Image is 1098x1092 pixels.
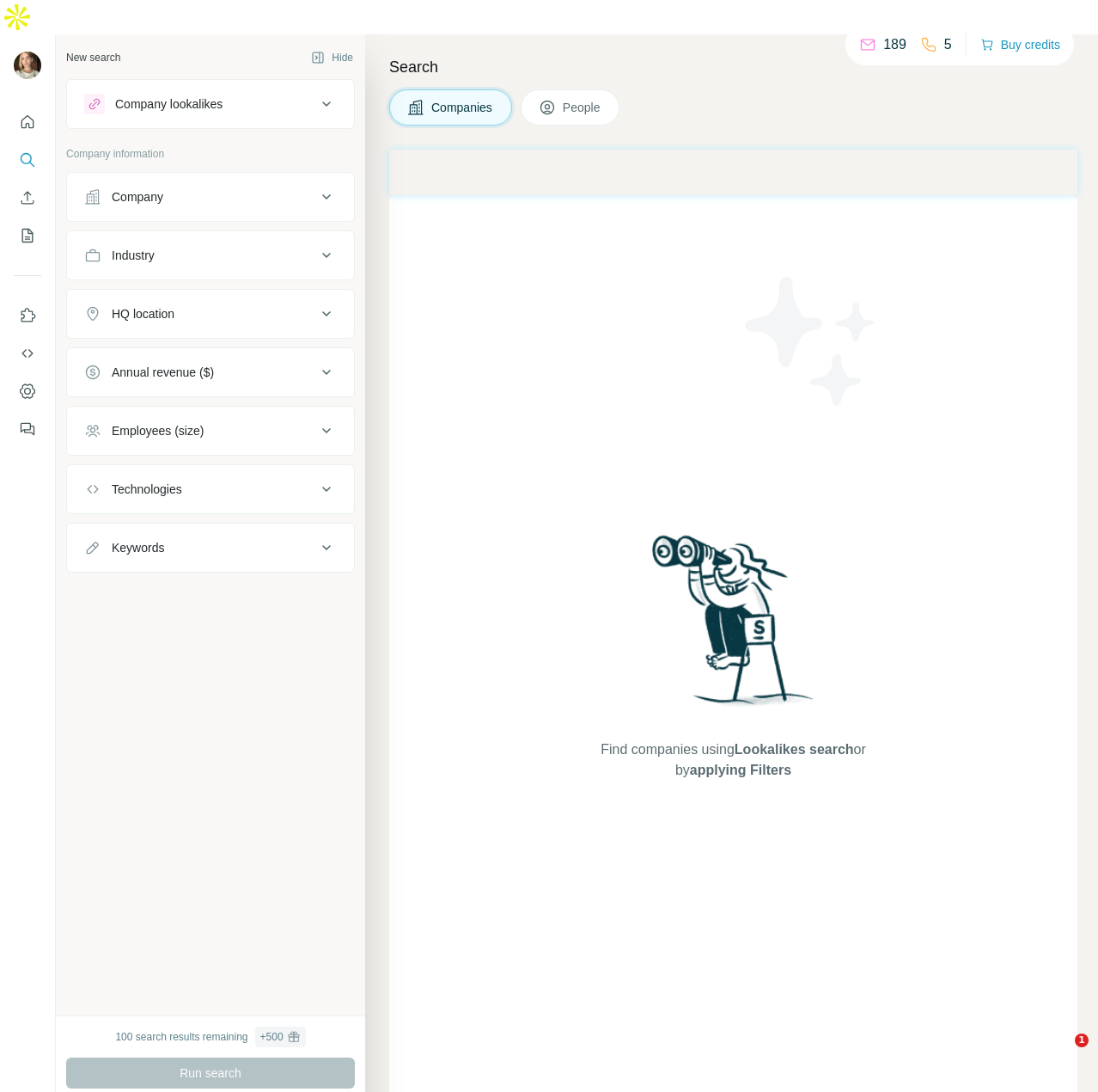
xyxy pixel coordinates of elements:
button: Industry [67,235,354,276]
span: Find companies using or by [595,739,870,781]
div: HQ location [112,305,174,322]
div: New search [66,50,120,65]
button: Enrich CSV [14,182,41,213]
iframe: Banner [389,150,1077,195]
span: 1 [1075,1034,1089,1047]
button: Keywords [67,527,354,568]
button: Use Surfe API [14,338,41,369]
button: Quick start [14,107,41,138]
button: Annual revenue ($) [67,352,354,393]
p: 189 [883,34,906,55]
button: My lists [14,220,41,251]
button: Technologies [67,469,354,510]
div: Industry [112,247,155,264]
span: applying Filters [690,763,791,777]
div: + 500 [260,1029,284,1045]
button: Buy credits [980,33,1060,57]
button: Employees (size) [67,410,354,451]
iframe: Intercom live chat [1040,1034,1081,1075]
button: HQ location [67,293,354,334]
span: People [563,99,602,116]
p: 5 [944,34,952,55]
div: 100 search results remaining [115,1027,305,1047]
img: Avatar [14,52,41,79]
button: Dashboard [14,376,41,407]
h4: Search [389,55,1077,79]
p: Company information [66,146,355,162]
div: Technologies [112,481,182,498]
span: Lookalikes search [735,742,854,757]
button: Hide [299,45,365,71]
img: Surfe Illustration - Stars [734,264,888,419]
button: Search [14,144,41,175]
button: Use Surfe on LinkedIn [14,300,41,331]
button: Company lookalikes [67,83,354,125]
img: Surfe Illustration - Woman searching with binoculars [644,531,823,722]
div: Annual revenue ($) [112,364,214,381]
div: Company [112,188,163,206]
span: Companies [431,99,494,116]
button: Company [67,176,354,218]
iframe: Intercom notifications message [754,830,1098,1028]
div: Keywords [112,539,164,556]
div: Company lookalikes [115,95,223,113]
div: Employees (size) [112,422,204,439]
button: Feedback [14,414,41,445]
